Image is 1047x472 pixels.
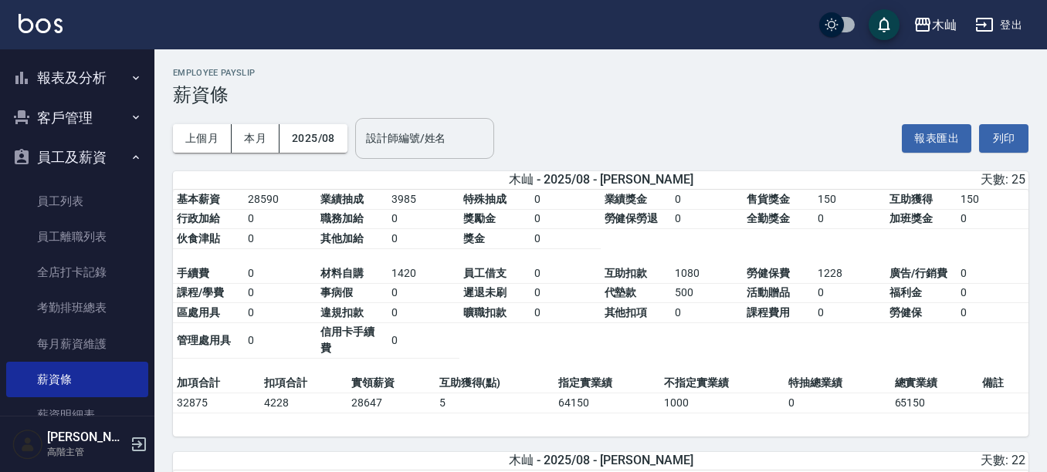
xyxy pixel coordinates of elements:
td: 0 [388,229,459,249]
span: 特殊抽成 [463,193,507,205]
button: 登出 [969,11,1028,39]
p: 高階主管 [47,445,126,459]
span: 基本薪資 [177,193,220,205]
span: 勞健保勞退 [605,212,659,224]
td: 1080 [671,264,743,284]
td: 0 [814,209,886,229]
span: 活動贈品 [747,286,790,298]
td: 150 [957,190,1028,210]
td: 32875 [173,393,260,413]
td: 0 [957,209,1028,229]
button: 本月 [232,124,280,153]
td: 0 [244,229,317,249]
button: 員工及薪資 [6,137,148,177]
td: 0 [957,283,1028,303]
span: 管理處用具 [177,334,231,346]
button: 2025/08 [280,124,347,153]
span: 課程/學費 [177,286,224,298]
button: 報表及分析 [6,58,148,98]
span: 木屾 - 2025/08 - [PERSON_NAME] [509,453,693,469]
span: 材料自購 [320,267,364,279]
td: 0 [388,209,459,229]
span: 其他加給 [320,232,364,244]
td: 0 [530,303,601,323]
span: 勞健保 [889,306,922,319]
span: 售貨獎金 [747,193,790,205]
td: 4228 [260,393,347,413]
table: a dense table [173,190,1028,374]
span: 手續費 [177,267,209,279]
button: 客戶管理 [6,98,148,138]
td: 0 [388,303,459,323]
td: 5 [435,393,554,413]
span: 職務加給 [320,212,364,224]
h2: Employee Payslip [173,68,1028,78]
td: 0 [244,322,317,359]
span: 曠職扣款 [463,306,507,319]
td: 28590 [244,190,317,210]
td: 1000 [660,393,784,413]
td: 0 [671,190,743,210]
td: 500 [671,283,743,303]
td: 0 [244,264,317,284]
span: 加班獎金 [889,212,933,224]
td: 0 [814,283,886,303]
td: 0 [530,229,601,249]
span: 木屾 - 2025/08 - [PERSON_NAME] [509,172,693,188]
td: 不指定實業績 [660,373,784,393]
span: 獎勵金 [463,212,496,224]
a: 員工離職列表 [6,219,148,255]
td: 實領薪資 [347,373,435,393]
td: 0 [530,264,601,284]
span: 代墊款 [605,286,637,298]
a: 薪資明細表 [6,397,148,433]
span: 課程費用 [747,306,790,319]
td: 65150 [891,393,978,413]
span: 行政加給 [177,212,220,224]
span: 獎金 [463,232,485,244]
div: 天數: 25 [745,172,1025,188]
td: 扣項合計 [260,373,347,393]
span: 員工借支 [463,267,507,279]
button: 列印 [979,124,1028,153]
span: 業績抽成 [320,193,364,205]
span: 違規扣款 [320,306,364,319]
div: 木屾 [932,15,957,35]
span: 遲退未刷 [463,286,507,298]
a: 考勤排班總表 [6,290,148,325]
span: 信用卡手續費 [320,325,374,354]
div: 天數: 22 [745,453,1025,469]
td: 0 [957,264,1028,284]
button: 上個月 [173,124,232,153]
td: 0 [530,283,601,303]
span: 互助獲得 [889,193,933,205]
td: 150 [814,190,886,210]
td: 0 [244,283,317,303]
h5: [PERSON_NAME] [47,430,126,445]
img: Person [12,429,43,460]
td: 總實業績 [891,373,978,393]
td: 備註 [978,373,1028,393]
button: 報表匯出 [902,124,971,153]
td: 加項合計 [173,373,260,393]
td: 0 [244,303,317,323]
span: 業績獎金 [605,193,648,205]
td: 64150 [554,393,660,413]
span: 全勤獎金 [747,212,790,224]
td: 0 [957,303,1028,323]
td: 0 [530,209,601,229]
span: 事病假 [320,286,353,298]
button: save [869,9,900,40]
td: 0 [784,393,890,413]
a: 薪資條 [6,362,148,397]
td: 0 [671,209,743,229]
span: 廣告/行銷費 [889,267,947,279]
span: 區處用具 [177,306,220,319]
td: 3985 [388,190,459,210]
h3: 薪資條 [173,84,1028,106]
td: 特抽總業績 [784,373,890,393]
td: 0 [814,303,886,323]
span: 福利金 [889,286,922,298]
td: 0 [671,303,743,323]
td: 0 [388,322,459,359]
